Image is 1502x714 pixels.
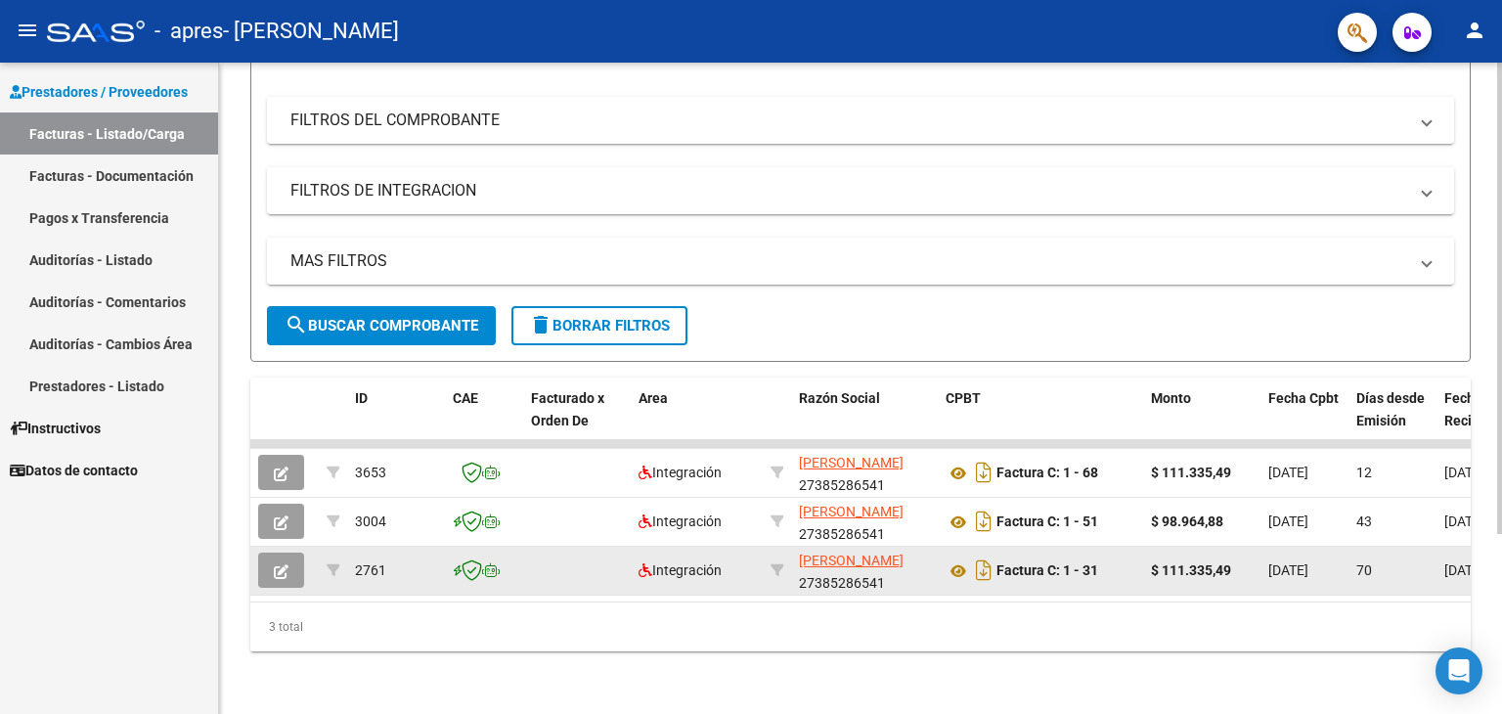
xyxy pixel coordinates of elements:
[1260,378,1348,464] datatable-header-cell: Fecha Cpbt
[639,562,722,578] span: Integración
[1356,390,1425,428] span: Días desde Emisión
[1444,465,1484,480] span: [DATE]
[1444,390,1499,428] span: Fecha Recibido
[250,602,1471,651] div: 3 total
[1268,562,1308,578] span: [DATE]
[1463,19,1486,42] mat-icon: person
[1356,513,1372,529] span: 43
[1356,562,1372,578] span: 70
[1444,562,1484,578] span: [DATE]
[639,390,668,406] span: Area
[799,455,904,470] span: [PERSON_NAME]
[1436,647,1482,694] div: Open Intercom Messenger
[799,390,880,406] span: Razón Social
[267,238,1454,285] mat-expansion-panel-header: MAS FILTROS
[1151,513,1223,529] strong: $ 98.964,88
[799,550,930,591] div: 27385286541
[996,563,1098,579] strong: Factura C: 1 - 31
[10,460,138,481] span: Datos de contacto
[267,167,1454,214] mat-expansion-panel-header: FILTROS DE INTEGRACION
[1151,562,1231,578] strong: $ 111.335,49
[938,378,1143,464] datatable-header-cell: CPBT
[355,562,386,578] span: 2761
[996,466,1098,481] strong: Factura C: 1 - 68
[529,317,670,335] span: Borrar Filtros
[1356,465,1372,480] span: 12
[16,19,39,42] mat-icon: menu
[1268,390,1339,406] span: Fecha Cpbt
[155,10,223,53] span: - apres
[971,506,996,537] i: Descargar documento
[791,378,938,464] datatable-header-cell: Razón Social
[355,465,386,480] span: 3653
[631,378,763,464] datatable-header-cell: Area
[996,514,1098,530] strong: Factura C: 1 - 51
[531,390,604,428] span: Facturado x Orden De
[267,306,496,345] button: Buscar Comprobante
[1444,513,1484,529] span: [DATE]
[267,97,1454,144] mat-expansion-panel-header: FILTROS DEL COMPROBANTE
[1268,513,1308,529] span: [DATE]
[290,250,1407,272] mat-panel-title: MAS FILTROS
[946,390,981,406] span: CPBT
[639,513,722,529] span: Integración
[971,555,996,586] i: Descargar documento
[1268,465,1308,480] span: [DATE]
[290,110,1407,131] mat-panel-title: FILTROS DEL COMPROBANTE
[223,10,399,53] span: - [PERSON_NAME]
[639,465,722,480] span: Integración
[453,390,478,406] span: CAE
[799,501,930,542] div: 27385286541
[799,504,904,519] span: [PERSON_NAME]
[529,313,552,336] mat-icon: delete
[1151,390,1191,406] span: Monto
[511,306,687,345] button: Borrar Filtros
[1143,378,1260,464] datatable-header-cell: Monto
[523,378,631,464] datatable-header-cell: Facturado x Orden De
[355,390,368,406] span: ID
[10,81,188,103] span: Prestadores / Proveedores
[971,457,996,488] i: Descargar documento
[799,553,904,568] span: [PERSON_NAME]
[1348,378,1436,464] datatable-header-cell: Días desde Emisión
[285,313,308,336] mat-icon: search
[355,513,386,529] span: 3004
[285,317,478,335] span: Buscar Comprobante
[290,180,1407,201] mat-panel-title: FILTROS DE INTEGRACION
[10,418,101,439] span: Instructivos
[799,452,930,493] div: 27385286541
[347,378,445,464] datatable-header-cell: ID
[1151,465,1231,480] strong: $ 111.335,49
[445,378,523,464] datatable-header-cell: CAE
